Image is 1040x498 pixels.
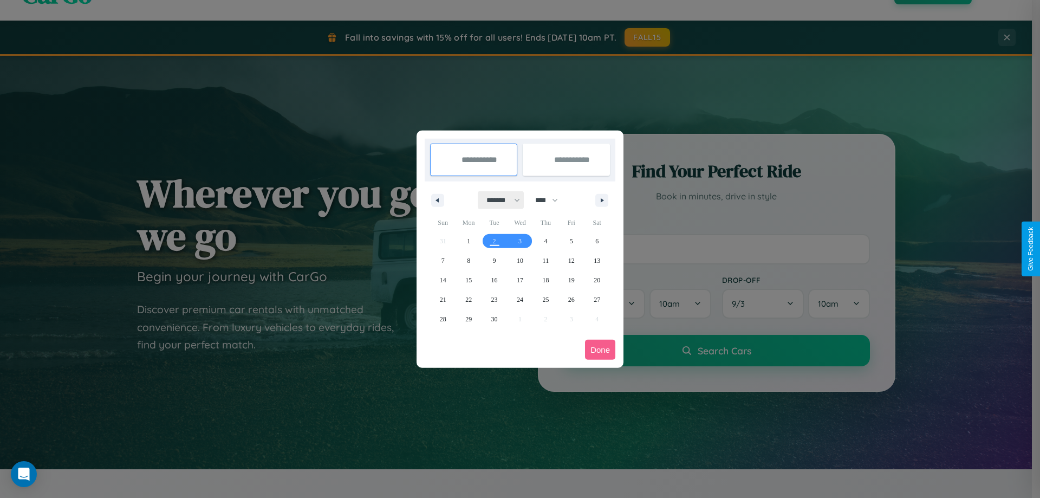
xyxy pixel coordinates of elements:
span: 16 [491,270,498,290]
span: 26 [568,290,575,309]
span: 12 [568,251,575,270]
button: 24 [507,290,532,309]
button: 15 [456,270,481,290]
span: 8 [467,251,470,270]
button: 20 [584,270,610,290]
span: 17 [517,270,523,290]
button: 2 [482,231,507,251]
button: 19 [558,270,584,290]
span: Tue [482,214,507,231]
button: 25 [533,290,558,309]
span: 23 [491,290,498,309]
span: 20 [594,270,600,290]
span: 28 [440,309,446,329]
span: 4 [544,231,547,251]
span: Fri [558,214,584,231]
span: 11 [543,251,549,270]
span: 19 [568,270,575,290]
span: 24 [517,290,523,309]
button: 10 [507,251,532,270]
button: 4 [533,231,558,251]
button: 30 [482,309,507,329]
span: 30 [491,309,498,329]
button: 8 [456,251,481,270]
span: 3 [518,231,522,251]
button: Done [585,340,615,360]
span: Sun [430,214,456,231]
span: 2 [493,231,496,251]
span: Wed [507,214,532,231]
button: 12 [558,251,584,270]
span: 13 [594,251,600,270]
span: 25 [542,290,549,309]
span: 6 [595,231,599,251]
button: 9 [482,251,507,270]
button: 26 [558,290,584,309]
button: 7 [430,251,456,270]
span: Mon [456,214,481,231]
button: 13 [584,251,610,270]
button: 18 [533,270,558,290]
button: 23 [482,290,507,309]
button: 17 [507,270,532,290]
button: 5 [558,231,584,251]
span: 7 [441,251,445,270]
button: 16 [482,270,507,290]
div: Open Intercom Messenger [11,461,37,487]
button: 14 [430,270,456,290]
span: 9 [493,251,496,270]
span: 18 [542,270,549,290]
span: 5 [570,231,573,251]
span: 10 [517,251,523,270]
span: Thu [533,214,558,231]
span: 15 [465,270,472,290]
span: Sat [584,214,610,231]
button: 21 [430,290,456,309]
button: 28 [430,309,456,329]
span: 1 [467,231,470,251]
span: 22 [465,290,472,309]
button: 3 [507,231,532,251]
div: Give Feedback [1027,227,1035,271]
button: 29 [456,309,481,329]
button: 22 [456,290,481,309]
button: 11 [533,251,558,270]
span: 14 [440,270,446,290]
button: 27 [584,290,610,309]
span: 21 [440,290,446,309]
span: 27 [594,290,600,309]
span: 29 [465,309,472,329]
button: 1 [456,231,481,251]
button: 6 [584,231,610,251]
